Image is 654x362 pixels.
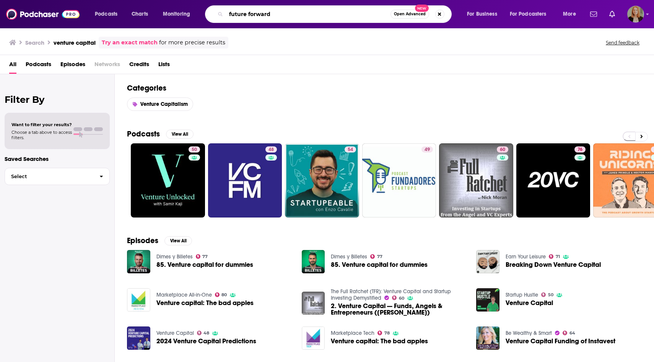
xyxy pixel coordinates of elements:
[226,8,390,20] input: Search podcasts, credits, & more...
[127,250,150,273] img: 85. Venture capital for dummies
[627,6,644,23] img: User Profile
[159,38,225,47] span: for more precise results
[331,261,428,268] span: 85. Venture capital for dummies
[578,146,582,154] span: 76
[425,146,430,154] span: 49
[196,254,208,259] a: 77
[563,331,575,335] a: 64
[370,254,382,259] a: 77
[127,129,194,139] a: PodcastsView All
[156,261,253,268] span: 85. Venture capital for dummies
[127,236,158,245] h2: Episodes
[506,292,538,298] a: Startup Hustle
[156,300,254,306] span: Venture capital: The bad apples
[390,10,429,19] button: Open AdvancedNew
[26,58,51,74] a: Podcasts
[476,288,499,312] img: Venture Capital
[506,261,601,268] a: Breaking Down Venture Capital
[95,9,117,19] span: Podcasts
[497,146,508,153] a: 60
[127,288,150,312] img: Venture capital: The bad apples
[127,97,193,111] a: Venture Capitalism
[574,146,586,153] a: 76
[54,39,96,46] h3: venture capital
[476,326,499,350] img: Venture Capital Funding of Instavest
[331,330,374,336] a: Marketplace Tech
[268,146,274,154] span: 48
[5,174,93,179] span: Select
[500,146,505,154] span: 60
[604,39,642,46] button: Send feedback
[331,303,467,316] span: 2. Venture Capital — Funds, Angels & Entrepreneurs ([PERSON_NAME])
[131,143,205,218] a: 50
[9,58,16,74] a: All
[587,8,600,21] a: Show notifications dropdown
[392,295,404,300] a: 60
[377,255,382,258] span: 77
[129,58,149,74] a: Credits
[208,143,282,218] a: 48
[331,338,428,344] a: Venture capital: The bad apples
[127,83,642,93] h2: Categories
[166,130,194,139] button: View All
[60,58,85,74] a: Episodes
[215,292,227,297] a: 80
[158,58,170,74] span: Lists
[348,146,353,154] span: 54
[548,293,553,297] span: 50
[11,130,72,140] span: Choose a tab above to access filters.
[11,122,72,127] span: Want to filter your results?
[606,8,618,21] a: Show notifications dropdown
[549,254,560,259] a: 71
[192,146,197,154] span: 50
[6,7,80,21] img: Podchaser - Follow, Share and Rate Podcasts
[331,303,467,316] a: 2. Venture Capital — Funds, Angels & Entrepreneurs (Chris Yeh)
[203,331,209,335] span: 48
[189,146,200,153] a: 50
[197,331,210,335] a: 48
[5,155,110,162] p: Saved Searches
[25,39,44,46] h3: Search
[127,8,153,20] a: Charts
[476,250,499,273] a: Breaking Down Venture Capital
[156,253,193,260] a: Dimes y Billetes
[506,300,553,306] span: Venture Capital
[156,338,256,344] a: 2024 Venture Capital Predictions
[377,331,390,335] a: 78
[164,236,192,245] button: View All
[156,292,212,298] a: Marketplace All-in-One
[467,9,497,19] span: For Business
[302,326,325,350] a: Venture capital: The bad apples
[506,338,615,344] a: Venture Capital Funding of Instavest
[132,9,148,19] span: Charts
[127,326,150,350] img: 2024 Venture Capital Predictions
[627,6,644,23] span: Logged in as emckenzie
[541,292,553,297] a: 50
[506,330,552,336] a: Be Wealthy & Smart
[569,331,575,335] span: 64
[202,255,208,258] span: 77
[399,297,404,300] span: 60
[89,8,127,20] button: open menu
[221,293,227,297] span: 80
[302,292,325,315] img: 2. Venture Capital — Funds, Angels & Entrepreneurs (Chris Yeh)
[331,288,451,301] a: The Full Ratchet (TFR): Venture Capital and Startup Investing Demystified
[302,250,325,273] img: 85. Venture capital for dummies
[563,9,576,19] span: More
[140,101,188,107] span: Venture Capitalism
[558,8,586,20] button: open menu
